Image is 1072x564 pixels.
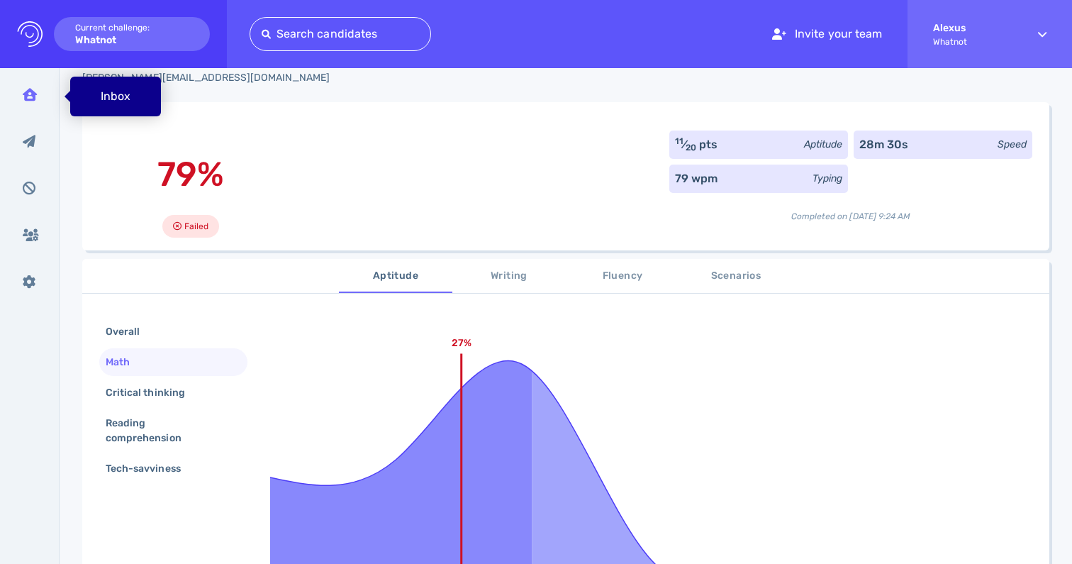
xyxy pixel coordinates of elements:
[157,154,224,194] span: 79%
[688,267,784,285] span: Scenarios
[103,352,147,372] div: Math
[184,218,208,235] span: Failed
[998,137,1027,152] div: Speed
[347,267,444,285] span: Aptitude
[804,137,842,152] div: Aptitude
[675,170,718,187] div: 79 wpm
[103,321,157,342] div: Overall
[859,136,908,153] div: 28m 30s
[813,171,842,186] div: Typing
[933,37,1012,47] span: Whatnot
[933,22,1012,34] strong: Alexus
[574,267,671,285] span: Fluency
[675,136,718,153] div: ⁄ pts
[103,413,233,448] div: Reading comprehension
[675,136,683,146] sup: 11
[103,458,198,479] div: Tech-savviness
[686,143,696,153] sub: 20
[103,382,202,403] div: Critical thinking
[669,199,1032,223] div: Completed on [DATE] 9:24 AM
[82,70,330,85] div: Click to copy the email address
[461,267,557,285] span: Writing
[452,337,471,349] text: 27%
